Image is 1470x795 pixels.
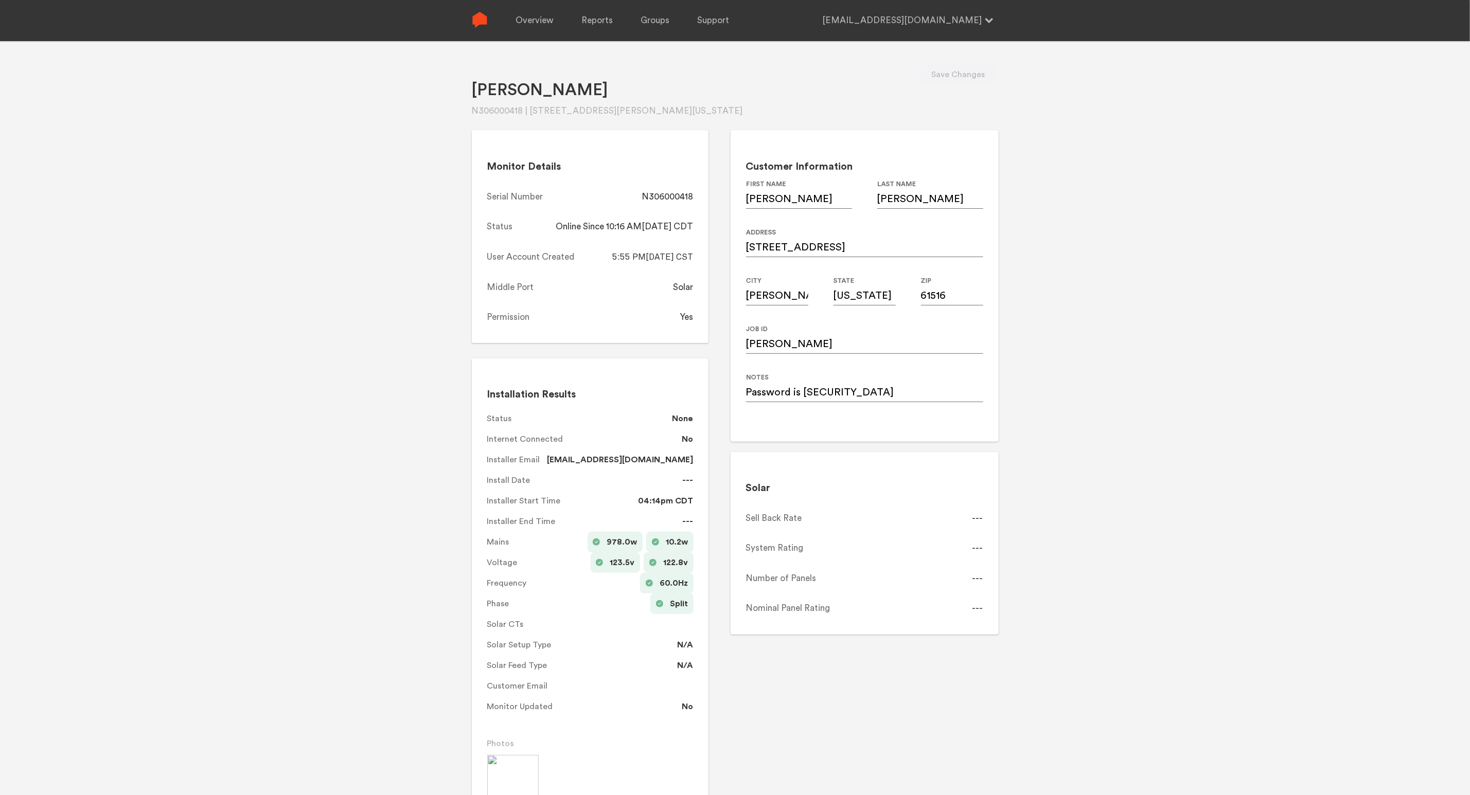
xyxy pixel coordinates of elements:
span: 60.0Hz [660,577,688,589]
span: Solar CTs [487,618,688,630]
div: --- [972,542,983,554]
div: Sell Back Rate [746,512,802,525]
span: 123.5v [610,556,635,569]
span: Mains [487,536,578,548]
dd: --- [683,511,694,532]
span: 978.0w [607,536,637,548]
dd: No [682,429,694,449]
h1: [PERSON_NAME] [472,80,743,101]
h2: Solar [746,482,983,495]
span: Installer Email [487,454,542,466]
span: Split [670,598,688,610]
span: 5:55 PM[DATE] CST [613,251,694,262]
div: --- [972,512,983,525]
span: Status [487,412,667,425]
img: Sense Logo [472,12,488,28]
div: Solar [674,281,694,294]
div: Status [487,221,512,233]
div: Serial Number [487,191,543,203]
div: Online Since 10:16 AM[DATE] CDT [556,221,694,233]
div: Nominal Panel Rating [746,602,830,615]
dd: None [672,408,694,429]
dd: N/A [678,635,694,655]
span: Customer Email [487,680,688,692]
span: Solar Setup Type [487,639,672,651]
span: Monitor Updated [487,700,677,713]
div: Yes [681,311,694,323]
dd: 04:14pm CDT [639,491,694,511]
span: Install Date [487,474,677,486]
span: Frequency [487,577,631,589]
div: --- [972,572,983,585]
span: Internet Connected [487,433,677,445]
h2: Installation Results [487,388,693,401]
h2: Monitor Details [487,160,693,173]
div: N306000418 | [STREET_ADDRESS][PERSON_NAME][US_STATE] [472,105,743,117]
div: --- [972,602,983,615]
div: N306000418 [642,191,694,203]
dd: --- [683,470,694,491]
div: Permission [487,311,529,323]
dd: [EMAIL_ADDRESS][DOMAIN_NAME] [547,449,694,470]
button: Save Changes [918,63,999,86]
h2: Customer Information [746,160,983,173]
div: System Rating [746,542,804,554]
span: Solar Feed Type [487,659,672,672]
div: Middle Port [487,281,534,294]
h3: Photos [487,737,693,750]
div: Number of Panels [746,572,817,585]
dd: N/A [678,655,694,676]
span: 10.2w [666,536,688,548]
span: 122.8v [663,556,688,569]
span: Phase [487,598,642,610]
dd: No [682,696,694,717]
span: Installer End Time [487,515,677,528]
div: User Account Created [487,251,574,263]
span: Voltage [487,556,581,569]
span: Installer Start Time [487,495,633,507]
